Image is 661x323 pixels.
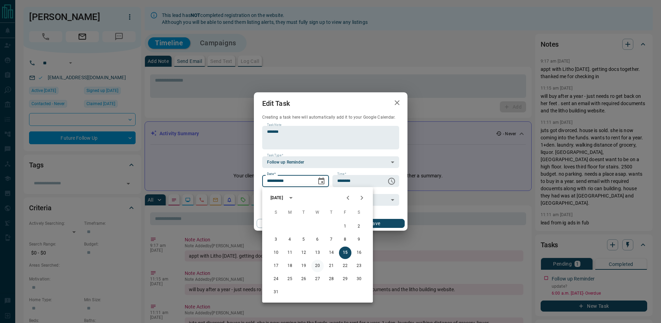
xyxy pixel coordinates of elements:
[297,247,310,259] button: 12
[284,247,296,259] button: 11
[257,219,316,228] button: Cancel
[353,206,365,220] span: Saturday
[339,247,351,259] button: 15
[339,260,351,272] button: 22
[337,172,346,176] label: Time
[345,219,404,228] button: Save
[270,206,282,220] span: Sunday
[353,260,365,272] button: 23
[325,247,338,259] button: 14
[254,92,298,114] h2: Edit Task
[355,191,369,205] button: Next month
[311,233,324,246] button: 6
[325,260,338,272] button: 21
[284,233,296,246] button: 4
[353,247,365,259] button: 16
[325,233,338,246] button: 7
[311,206,324,220] span: Wednesday
[262,114,399,120] p: Creating a task here will automatically add it to your Google Calendar.
[325,273,338,285] button: 28
[341,191,355,205] button: Previous month
[385,174,398,188] button: Choose time, selected time is 6:00 AM
[270,273,282,285] button: 24
[297,273,310,285] button: 26
[270,286,282,298] button: 31
[297,260,310,272] button: 19
[311,273,324,285] button: 27
[284,273,296,285] button: 25
[262,156,399,168] div: Follow up Reminder
[267,172,276,176] label: Date
[270,247,282,259] button: 10
[339,273,351,285] button: 29
[297,206,310,220] span: Tuesday
[267,123,281,127] label: Task Note
[297,233,310,246] button: 5
[267,153,283,158] label: Task Type
[339,220,351,233] button: 1
[285,192,297,204] button: calendar view is open, switch to year view
[270,233,282,246] button: 3
[270,260,282,272] button: 17
[284,206,296,220] span: Monday
[311,260,324,272] button: 20
[353,273,365,285] button: 30
[353,220,365,233] button: 2
[314,174,328,188] button: Choose date, selected date is Aug 15, 2025
[339,233,351,246] button: 8
[353,233,365,246] button: 9
[339,206,351,220] span: Friday
[325,206,338,220] span: Thursday
[284,260,296,272] button: 18
[270,195,283,201] div: [DATE]
[311,247,324,259] button: 13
